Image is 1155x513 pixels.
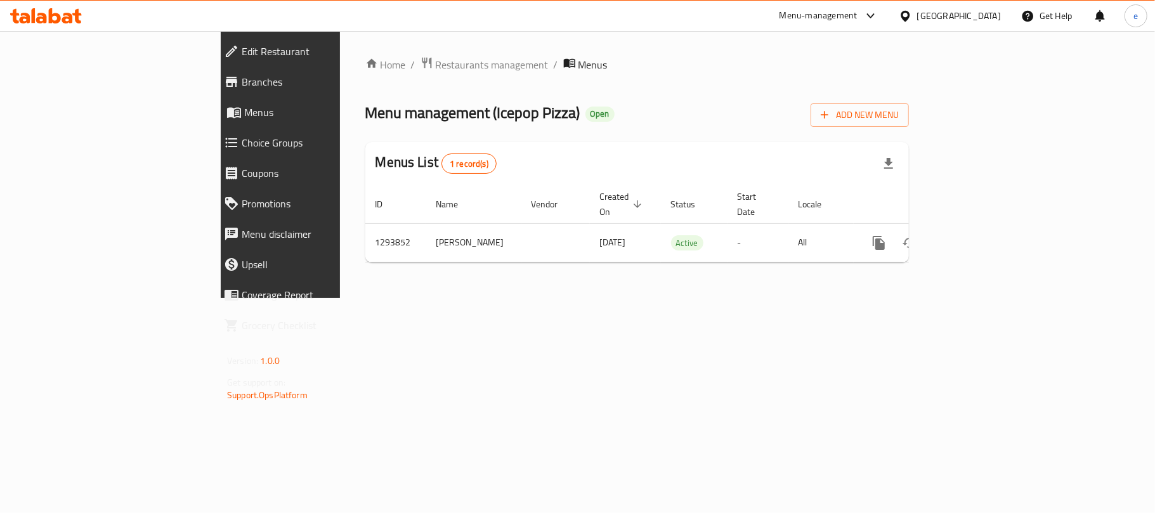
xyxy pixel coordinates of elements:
[532,197,575,212] span: Vendor
[554,57,558,72] li: /
[671,236,703,250] span: Active
[242,196,403,211] span: Promotions
[214,97,414,127] a: Menus
[441,153,497,174] div: Total records count
[227,374,285,391] span: Get support on:
[365,56,909,73] nav: breadcrumb
[854,185,996,224] th: Actions
[873,148,904,179] div: Export file
[421,56,549,73] a: Restaurants management
[214,280,414,310] a: Coverage Report
[242,226,403,242] span: Menu disclaimer
[214,127,414,158] a: Choice Groups
[375,153,497,174] h2: Menus List
[242,44,403,59] span: Edit Restaurant
[738,189,773,219] span: Start Date
[365,98,580,127] span: Menu management ( Icepop Pizza )
[214,219,414,249] a: Menu disclaimer
[214,67,414,97] a: Branches
[821,107,899,123] span: Add New Menu
[788,223,854,262] td: All
[242,257,403,272] span: Upsell
[375,197,400,212] span: ID
[585,108,615,119] span: Open
[436,197,475,212] span: Name
[214,249,414,280] a: Upsell
[799,197,839,212] span: Locale
[242,287,403,302] span: Coverage Report
[227,353,258,369] span: Version:
[671,235,703,250] div: Active
[585,107,615,122] div: Open
[227,387,308,403] a: Support.OpsPlatform
[442,158,496,170] span: 1 record(s)
[244,105,403,120] span: Menus
[242,135,403,150] span: Choice Groups
[436,57,549,72] span: Restaurants management
[242,318,403,333] span: Grocery Checklist
[578,57,608,72] span: Menus
[242,166,403,181] span: Coupons
[728,223,788,262] td: -
[894,228,925,258] button: Change Status
[260,353,280,369] span: 1.0.0
[214,188,414,219] a: Promotions
[600,234,626,250] span: [DATE]
[214,158,414,188] a: Coupons
[600,189,646,219] span: Created On
[864,228,894,258] button: more
[780,8,858,23] div: Menu-management
[426,223,521,262] td: [PERSON_NAME]
[365,185,996,263] table: enhanced table
[242,74,403,89] span: Branches
[214,310,414,341] a: Grocery Checklist
[214,36,414,67] a: Edit Restaurant
[671,197,712,212] span: Status
[917,9,1001,23] div: [GEOGRAPHIC_DATA]
[1133,9,1138,23] span: e
[811,103,909,127] button: Add New Menu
